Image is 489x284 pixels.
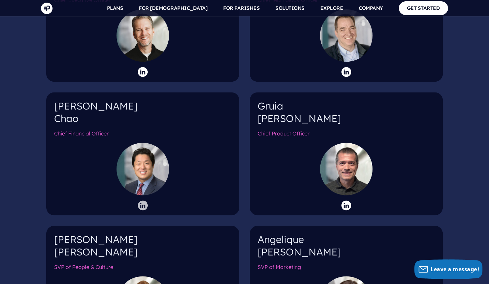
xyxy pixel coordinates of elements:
[399,1,448,15] a: GET STARTED
[54,130,231,142] h6: Chief Financial Officer
[54,100,231,130] h4: [PERSON_NAME] Chao
[258,100,435,130] h4: Gruia [PERSON_NAME]
[258,130,435,142] h6: Chief Product Officer
[258,233,435,263] h4: Angelique [PERSON_NAME]
[431,266,479,273] span: Leave a message!
[414,259,482,279] button: Leave a message!
[54,263,231,276] h6: SVP of People & Culture
[54,233,231,263] h4: [PERSON_NAME] [PERSON_NAME]
[258,263,435,276] h6: SVP of Marketing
